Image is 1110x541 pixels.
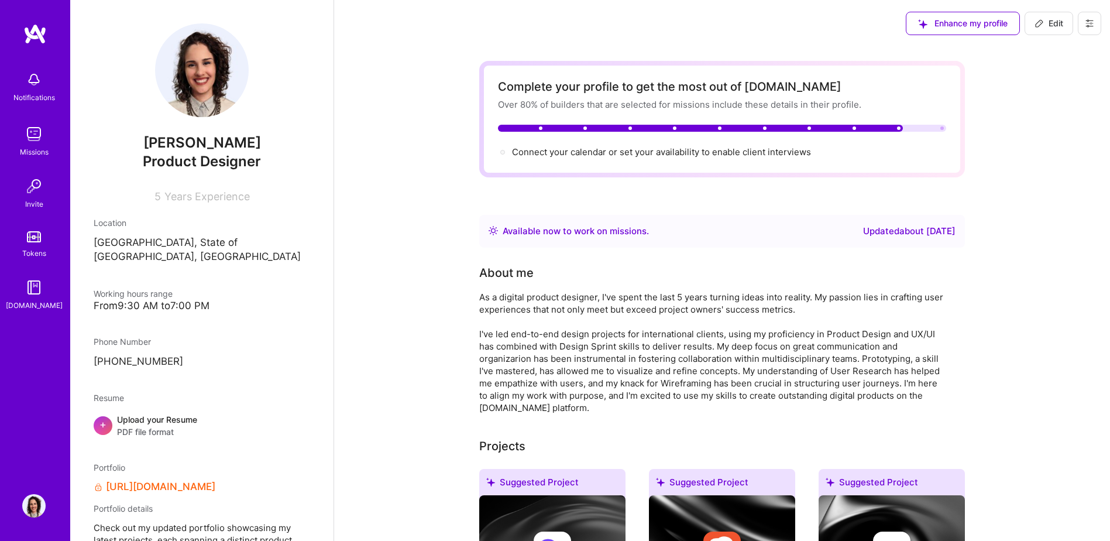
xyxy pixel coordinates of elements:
[819,469,965,500] div: Suggested Project
[6,299,63,311] div: [DOMAIN_NAME]
[164,190,250,203] span: Years Experience
[94,502,310,515] div: Portfolio details
[22,122,46,146] img: teamwork
[117,413,197,438] div: Upload your Resume
[94,413,310,438] div: +Upload your ResumePDF file format
[1025,12,1073,35] button: Edit
[94,355,310,369] p: [PHONE_NUMBER]
[863,224,956,238] div: Updated about [DATE]
[22,494,46,518] img: User Avatar
[13,91,55,104] div: Notifications
[22,174,46,198] img: Invite
[155,23,249,117] img: User Avatar
[19,494,49,518] a: User Avatar
[498,80,946,94] div: Complete your profile to get the most out of [DOMAIN_NAME]
[117,426,197,438] span: PDF file format
[94,337,151,347] span: Phone Number
[27,231,41,242] img: tokens
[498,98,946,111] div: Over 80% of builders that are selected for missions include these details in their profile.
[479,291,947,414] div: As a digital product designer, I've spent the last 5 years turning ideas into reality. My passion...
[22,276,46,299] img: guide book
[918,18,1008,29] span: Enhance my profile
[479,437,525,455] div: Projects
[94,463,125,472] span: Portfolio
[906,12,1020,35] button: Enhance my profile
[479,469,626,500] div: Suggested Project
[826,478,834,487] i: icon SuggestedTeams
[656,478,665,487] i: icon SuggestedTeams
[22,68,46,91] img: bell
[486,478,495,487] i: icon SuggestedTeams
[25,198,43,210] div: Invite
[22,247,46,259] div: Tokens
[94,300,310,312] div: From 9:30 AM to 7:00 PM
[143,153,261,170] span: Product Designer
[1035,18,1063,29] span: Edit
[20,146,49,158] div: Missions
[94,393,124,403] span: Resume
[512,146,811,157] span: Connect your calendar or set your availability to enable client interviews
[479,264,534,282] div: About me
[23,23,47,44] img: logo
[489,226,498,235] img: Availability
[99,418,106,430] span: +
[94,289,173,299] span: Working hours range
[154,190,161,203] span: 5
[503,224,649,238] div: Available now to work on missions .
[94,217,310,229] div: Location
[94,134,310,152] span: [PERSON_NAME]
[649,469,795,500] div: Suggested Project
[94,236,310,264] p: [GEOGRAPHIC_DATA], State of [GEOGRAPHIC_DATA], [GEOGRAPHIC_DATA]
[918,19,927,29] i: icon SuggestedTeams
[106,481,215,493] a: [URL][DOMAIN_NAME]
